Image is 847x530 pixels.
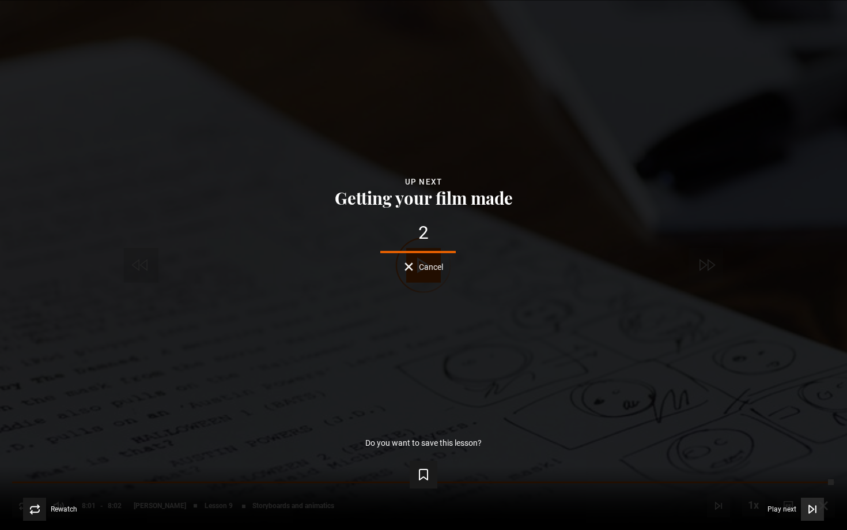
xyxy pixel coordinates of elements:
span: Play next [767,506,796,513]
button: Cancel [404,262,443,271]
div: 2 [18,224,829,242]
button: Play next [767,498,824,521]
span: Cancel [419,263,443,271]
p: Do you want to save this lesson? [365,439,482,447]
button: Rewatch [23,498,77,521]
button: Getting your film made [331,189,516,206]
div: Up next [18,175,829,189]
span: Rewatch [51,506,77,513]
